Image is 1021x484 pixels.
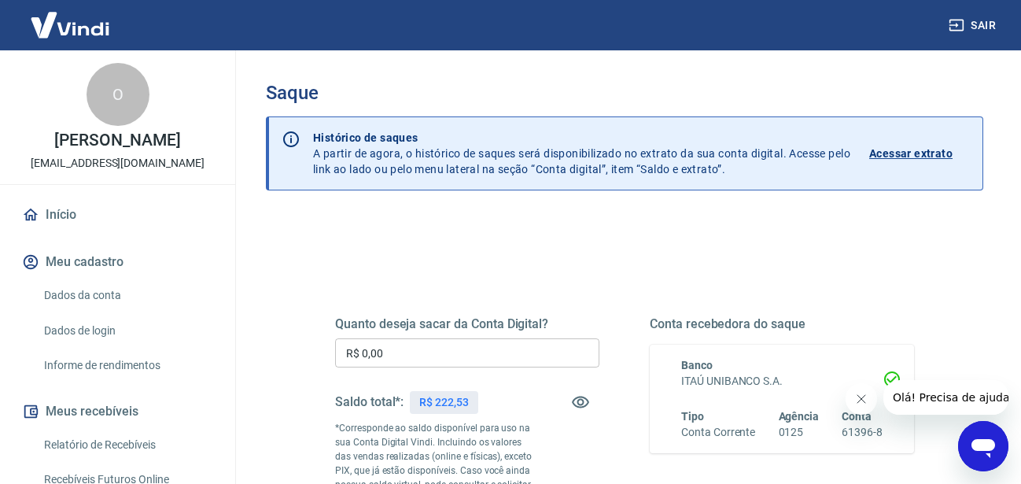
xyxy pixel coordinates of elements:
[31,155,205,172] p: [EMAIL_ADDRESS][DOMAIN_NAME]
[779,424,820,441] h6: 0125
[883,380,1008,415] iframe: Mensagem da empresa
[945,11,1002,40] button: Sair
[313,130,850,146] p: Histórico de saques
[19,245,216,279] button: Meu cadastro
[650,316,914,332] h5: Conta recebedora do saque
[958,421,1008,471] iframe: Botão para abrir a janela de mensagens
[869,130,970,177] a: Acessar extrato
[869,146,953,161] p: Acessar extrato
[842,424,883,441] h6: 61396-8
[9,11,132,24] span: Olá! Precisa de ajuda?
[38,429,216,461] a: Relatório de Recebíveis
[335,316,599,332] h5: Quanto deseja sacar da Conta Digital?
[779,410,820,423] span: Agência
[266,82,983,104] h3: Saque
[681,359,713,371] span: Banco
[19,394,216,429] button: Meus recebíveis
[19,198,216,232] a: Início
[419,394,469,411] p: R$ 222,53
[681,424,755,441] h6: Conta Corrente
[54,132,180,149] p: [PERSON_NAME]
[38,279,216,312] a: Dados da conta
[19,1,121,49] img: Vindi
[87,63,149,126] div: O
[38,349,216,382] a: Informe de rendimentos
[38,315,216,347] a: Dados de login
[313,130,850,177] p: A partir de agora, o histórico de saques será disponibilizado no extrato da sua conta digital. Ac...
[681,373,883,390] h6: ITAÚ UNIBANCO S.A.
[842,410,872,423] span: Conta
[335,394,404,410] h5: Saldo total*:
[846,383,877,415] iframe: Fechar mensagem
[681,410,704,423] span: Tipo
